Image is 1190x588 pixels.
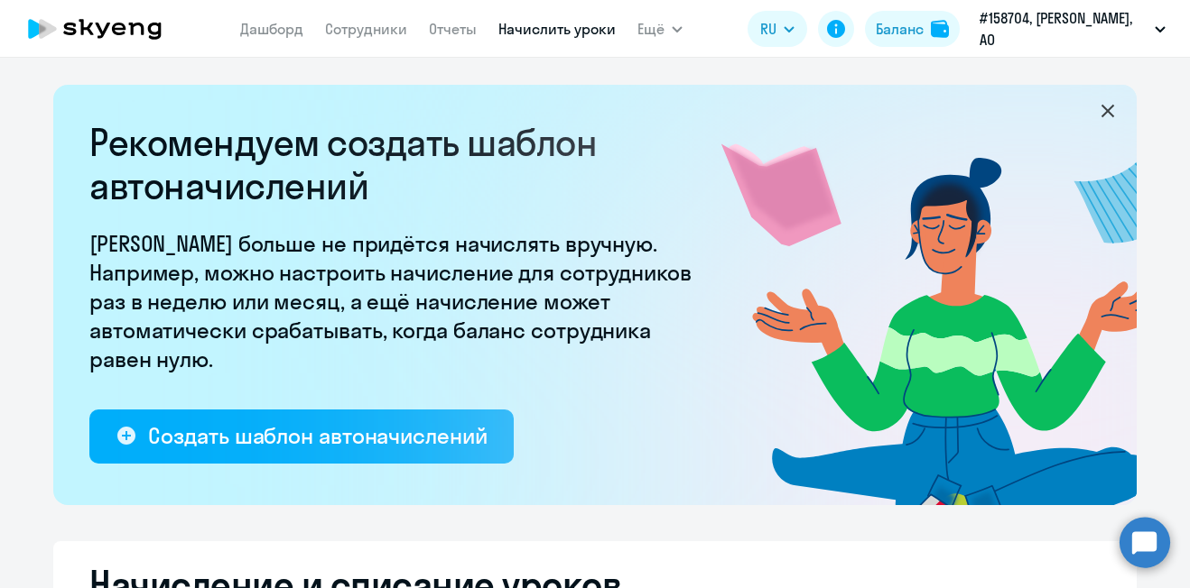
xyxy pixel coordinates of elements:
div: Создать шаблон автоначислений [148,421,487,450]
button: Ещё [637,11,683,47]
span: RU [760,18,776,40]
h2: Рекомендуем создать шаблон автоначислений [89,121,703,207]
a: Отчеты [429,20,477,38]
img: balance [931,20,949,38]
button: #158704, [PERSON_NAME], АО [971,7,1175,51]
button: Балансbalance [865,11,960,47]
button: Создать шаблон автоначислений [89,409,514,464]
a: Дашборд [240,20,303,38]
a: Начислить уроки [498,20,616,38]
button: RU [748,11,807,47]
span: Ещё [637,18,665,40]
p: [PERSON_NAME] больше не придётся начислять вручную. Например, можно настроить начисление для сотр... [89,229,703,373]
p: #158704, [PERSON_NAME], АО [980,7,1148,51]
div: Баланс [876,18,924,40]
a: Сотрудники [325,20,407,38]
